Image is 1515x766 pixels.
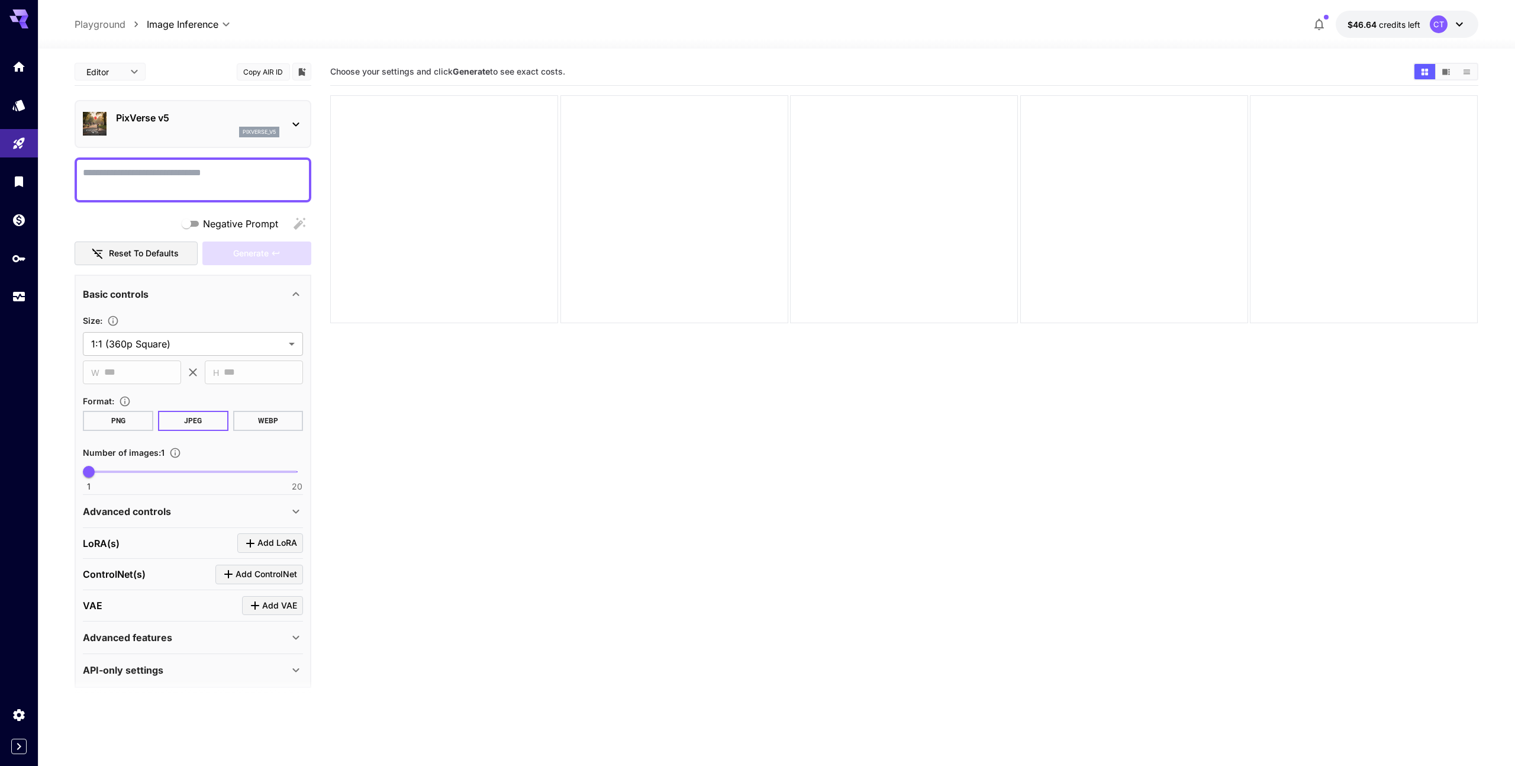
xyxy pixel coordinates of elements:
a: Playground [75,17,125,31]
button: PNG [83,411,153,431]
button: Click to add ControlNet [215,565,303,584]
div: Wallet [12,213,26,227]
div: Advanced features [83,623,303,652]
div: Library [12,174,26,189]
p: pixverse_v5 [243,128,276,136]
div: CT [1430,15,1448,33]
button: Adjust the dimensions of the generated image by specifying its width and height in pixels, or sel... [102,315,124,327]
div: Models [12,98,26,112]
div: Show images in grid viewShow images in video viewShow images in list view [1413,63,1478,81]
div: Home [12,59,26,74]
button: Reset to defaults [75,242,198,266]
div: Playground [12,136,26,151]
p: API-only settings [83,663,163,677]
span: Add LoRA [257,536,297,551]
button: JPEG [158,411,228,431]
span: Size : [83,316,102,326]
button: Add to library [296,65,307,79]
p: ControlNet(s) [83,567,146,581]
span: credits left [1379,20,1420,30]
button: Specify how many images to generate in a single request. Each image generation will be charged se... [165,447,186,459]
button: WEBP [233,411,304,431]
p: LoRA(s) [83,536,120,551]
span: W [91,366,99,379]
span: Image Inference [147,17,218,31]
p: Basic controls [83,287,149,301]
div: Basic controls [83,280,303,308]
span: Choose your settings and click to see exact costs. [330,66,565,76]
p: VAE [83,598,102,613]
button: Click to add LoRA [237,533,303,553]
p: PixVerse v5 [116,111,279,125]
span: Number of images : 1 [83,448,165,458]
div: $46.6438 [1348,18,1420,31]
span: Add VAE [262,598,297,613]
div: API-only settings [83,656,303,684]
span: Negative Prompt [203,217,278,231]
span: Format : [83,396,114,406]
button: Copy AIR ID [237,63,290,81]
button: Click to add VAE [242,596,303,616]
span: $46.64 [1348,20,1379,30]
b: Generate [453,66,490,76]
div: Usage [12,289,26,304]
div: PixVerse v5pixverse_v5 [83,106,303,142]
div: API Keys [12,251,26,266]
button: $46.6438CT [1336,11,1478,38]
span: 20 [292,481,302,493]
div: Settings [12,707,26,722]
button: Show images in grid view [1414,64,1435,79]
button: Choose the file format for the output image. [114,395,136,407]
span: 1:1 (360p Square) [91,337,284,351]
button: Show images in video view [1436,64,1456,79]
div: Advanced controls [83,497,303,526]
p: Advanced features [83,630,172,645]
span: Add ControlNet [236,567,297,582]
nav: breadcrumb [75,17,147,31]
button: Show images in list view [1456,64,1477,79]
span: H [213,366,219,379]
button: Expand sidebar [11,739,27,754]
span: Editor [86,66,123,78]
p: Advanced controls [83,504,171,519]
span: 1 [87,481,91,493]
